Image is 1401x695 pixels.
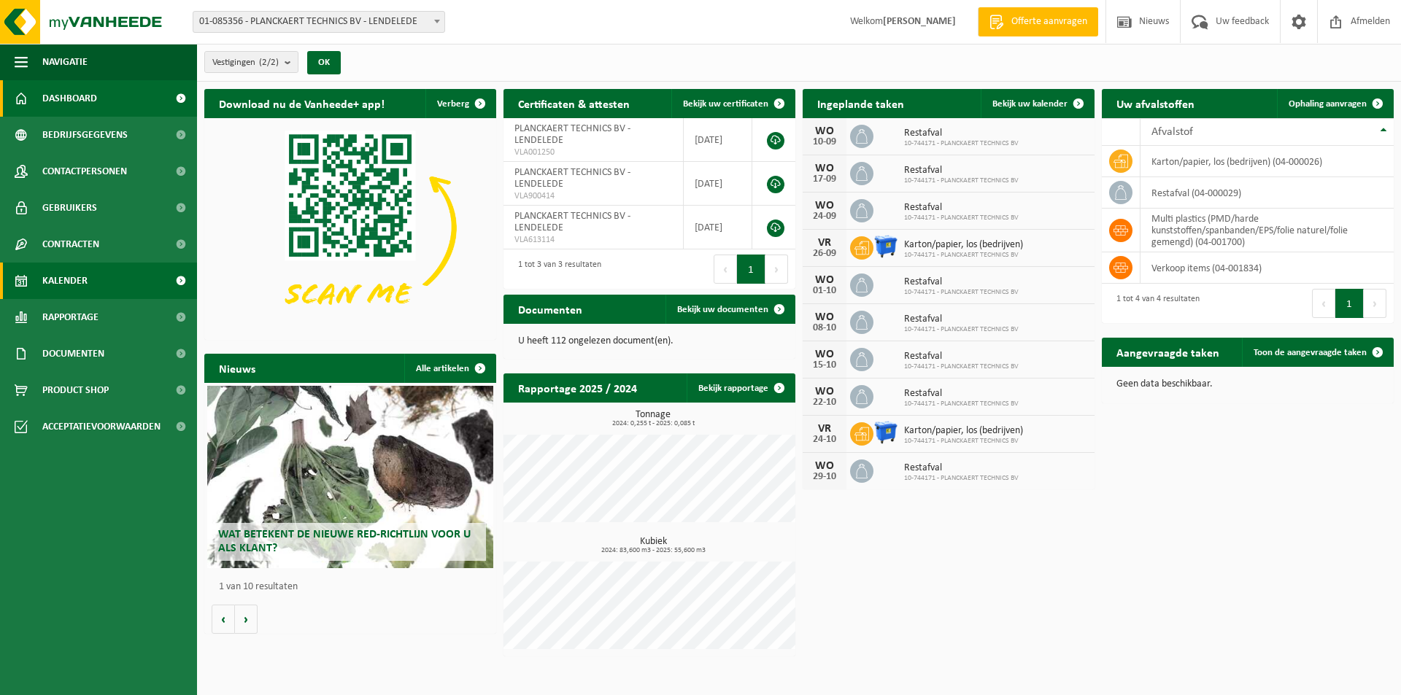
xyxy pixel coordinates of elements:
[810,311,839,323] div: WO
[810,397,839,408] div: 22-10
[904,462,1019,474] span: Restafval
[810,274,839,286] div: WO
[810,386,839,397] div: WO
[810,200,839,211] div: WO
[1242,338,1392,367] a: Toon de aangevraagde taken
[42,372,109,408] span: Product Shop
[42,153,127,190] span: Contactpersonen
[212,52,279,74] span: Vestigingen
[204,354,270,382] h2: Nieuws
[425,89,495,118] button: Verberg
[904,276,1019,288] span: Restafval
[42,408,161,445] span: Acceptatievoorwaarden
[737,255,765,284] button: 1
[981,89,1093,118] a: Bekijk uw kalender
[207,386,493,568] a: Wat betekent de nieuwe RED-richtlijn voor u als klant?
[1141,177,1394,209] td: restafval (04-000029)
[1289,99,1367,109] span: Ophaling aanvragen
[1335,289,1364,318] button: 1
[514,147,672,158] span: VLA001250
[904,362,1019,371] span: 10-744171 - PLANCKAERT TECHNICS BV
[904,351,1019,362] span: Restafval
[810,137,839,147] div: 10-09
[684,162,752,206] td: [DATE]
[204,51,298,73] button: Vestigingen(2/2)
[687,373,794,403] a: Bekijk rapportage
[904,400,1019,408] span: 10-744171 - PLANCKAERT TECHNICS BV
[1102,338,1234,366] h2: Aangevraagde taken
[904,314,1019,325] span: Restafval
[1364,289,1386,318] button: Next
[1151,126,1193,138] span: Afvalstof
[992,99,1068,109] span: Bekijk uw kalender
[1116,379,1379,389] p: Geen data beschikbaar.
[218,529,471,554] span: Wat betekent de nieuwe RED-richtlijn voor u als klant?
[514,123,630,146] span: PLANCKAERT TECHNICS BV - LENDELEDE
[873,420,898,445] img: WB-1100-HPE-BE-01
[904,437,1023,446] span: 10-744171 - PLANCKAERT TECHNICS BV
[873,234,898,259] img: WB-1100-HPE-BE-01
[810,237,839,249] div: VR
[503,295,597,323] h2: Documenten
[810,163,839,174] div: WO
[810,125,839,137] div: WO
[42,190,97,226] span: Gebruikers
[714,255,737,284] button: Previous
[404,354,495,383] a: Alle artikelen
[904,325,1019,334] span: 10-744171 - PLANCKAERT TECHNICS BV
[810,435,839,445] div: 24-10
[42,226,99,263] span: Contracten
[1277,89,1392,118] a: Ophaling aanvragen
[810,323,839,333] div: 08-10
[904,128,1019,139] span: Restafval
[511,253,601,285] div: 1 tot 3 van 3 resultaten
[810,211,839,222] div: 24-09
[514,190,672,202] span: VLA900414
[259,58,279,67] count: (2/2)
[437,99,469,109] span: Verberg
[193,11,445,33] span: 01-085356 - PLANCKAERT TECHNICS BV - LENDELEDE
[307,51,341,74] button: OK
[1141,209,1394,252] td: multi plastics (PMD/harde kunststoffen/spanbanden/EPS/folie naturel/folie gemengd) (04-001700)
[42,263,88,299] span: Kalender
[810,423,839,435] div: VR
[518,336,781,346] p: U heeft 112 ongelezen document(en).
[904,288,1019,297] span: 10-744171 - PLANCKAERT TECHNICS BV
[904,214,1019,222] span: 10-744171 - PLANCKAERT TECHNICS BV
[683,99,768,109] span: Bekijk uw certificaten
[42,335,104,372] span: Documenten
[42,80,97,117] span: Dashboard
[677,305,768,314] span: Bekijk uw documenten
[193,12,444,32] span: 01-085356 - PLANCKAERT TECHNICS BV - LENDELEDE
[765,255,788,284] button: Next
[904,176,1019,185] span: 10-744171 - PLANCKAERT TECHNICS BV
[514,234,672,246] span: VLA613114
[904,388,1019,400] span: Restafval
[803,89,919,117] h2: Ingeplande taken
[810,174,839,185] div: 17-09
[503,89,644,117] h2: Certificaten & attesten
[511,547,795,554] span: 2024: 83,600 m3 - 2025: 55,600 m3
[42,117,128,153] span: Bedrijfsgegevens
[810,286,839,296] div: 01-10
[904,165,1019,176] span: Restafval
[511,420,795,427] span: 2024: 0,255 t - 2025: 0,085 t
[1141,252,1394,284] td: verkoop items (04-001834)
[42,299,99,335] span: Rapportage
[671,89,794,118] a: Bekijk uw certificaten
[810,460,839,472] div: WO
[1008,15,1091,29] span: Offerte aanvragen
[1109,287,1200,319] div: 1 tot 4 van 4 resultaten
[1102,89,1209,117] h2: Uw afvalstoffen
[1141,146,1394,177] td: karton/papier, los (bedrijven) (04-000026)
[883,16,956,27] strong: [PERSON_NAME]
[212,605,235,634] button: Vorige
[514,167,630,190] span: PLANCKAERT TECHNICS BV - LENDELEDE
[810,349,839,360] div: WO
[810,249,839,259] div: 26-09
[810,472,839,482] div: 29-10
[235,605,258,634] button: Volgende
[204,89,399,117] h2: Download nu de Vanheede+ app!
[810,360,839,370] div: 15-10
[514,211,630,233] span: PLANCKAERT TECHNICS BV - LENDELEDE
